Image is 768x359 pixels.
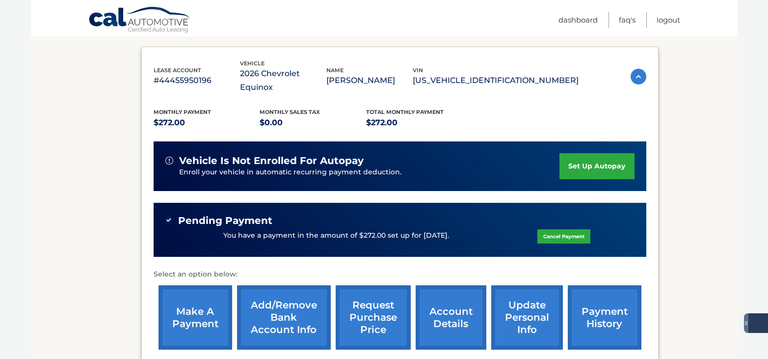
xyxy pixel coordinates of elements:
img: check-green.svg [165,217,172,223]
a: payment history [568,285,641,350]
a: Dashboard [558,12,598,28]
span: Monthly Payment [154,109,211,115]
span: Monthly sales Tax [260,109,320,115]
span: vehicle [240,60,265,67]
p: $272.00 [154,116,260,130]
a: account details [416,285,486,350]
span: Total Monthly Payment [366,109,444,115]
a: update personal info [491,285,563,350]
a: request purchase price [336,285,411,350]
p: $0.00 [260,116,366,130]
p: You have a payment in the amount of $272.00 set up for [DATE]. [223,230,449,241]
a: Cal Automotive [88,6,191,35]
span: vehicle is not enrolled for autopay [179,155,364,167]
img: accordion-active.svg [631,69,646,84]
span: name [326,67,344,74]
p: [PERSON_NAME] [326,74,413,87]
a: FAQ's [619,12,636,28]
a: Cancel Payment [537,229,590,244]
p: [US_VEHICLE_IDENTIFICATION_NUMBER] [413,74,579,87]
p: Select an option below: [154,269,646,280]
a: set up autopay [559,153,634,179]
span: vin [413,67,423,74]
p: $272.00 [366,116,473,130]
p: 2026 Chevrolet Equinox [240,67,326,94]
span: Pending Payment [178,215,272,227]
a: Add/Remove bank account info [237,285,331,350]
p: Enroll your vehicle in automatic recurring payment deduction. [179,167,560,178]
img: alert-white.svg [165,157,173,165]
a: make a payment [159,285,232,350]
a: Logout [657,12,680,28]
p: #44455950196 [154,74,240,87]
span: lease account [154,67,201,74]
